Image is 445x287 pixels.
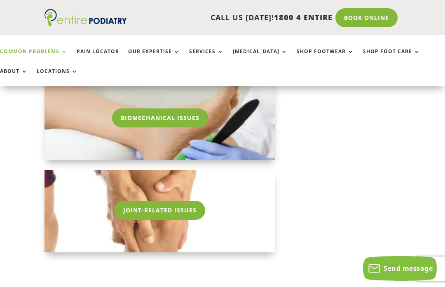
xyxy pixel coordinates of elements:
a: Joint-Related Issues [115,201,205,220]
a: Pain Locator [77,49,119,66]
a: Biomechanical Issues [112,108,208,127]
button: Send message [363,256,437,281]
a: Locations [37,68,78,86]
a: Entire Podiatry [44,20,127,28]
a: Our Expertise [128,49,180,66]
span: 1800 4 ENTIRE [274,12,333,22]
a: Shop Foot Care [363,49,420,66]
a: Shop Footwear [297,49,354,66]
a: Services [189,49,224,66]
span: Send message [384,264,433,273]
img: logo (1) [44,9,127,26]
a: Book Online [335,8,398,27]
p: CALL US [DATE]! [127,12,333,23]
a: [MEDICAL_DATA] [233,49,288,66]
